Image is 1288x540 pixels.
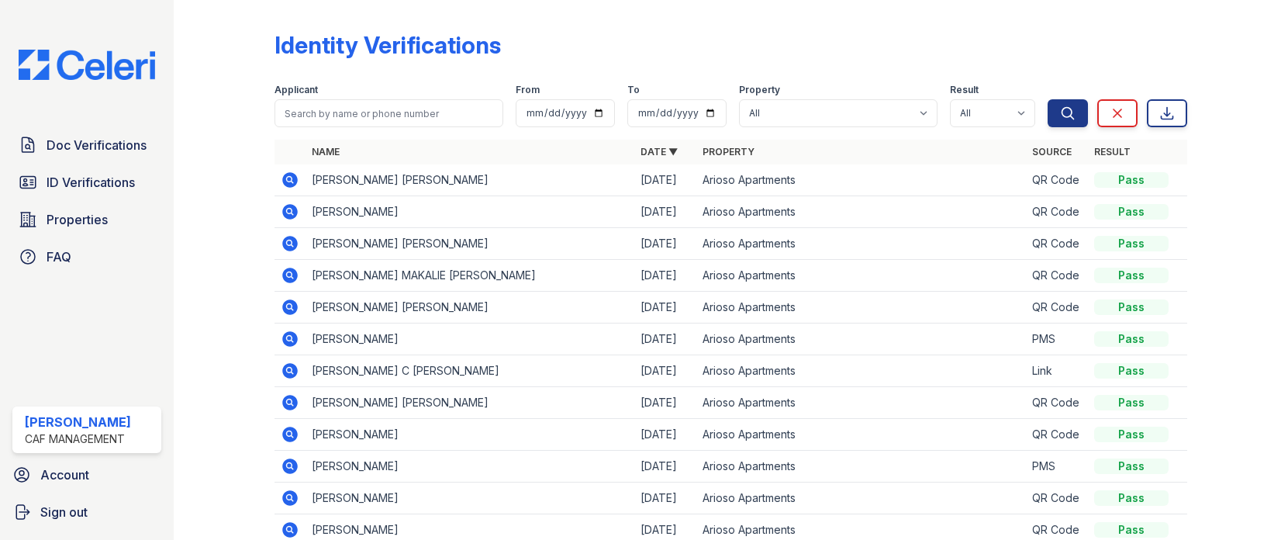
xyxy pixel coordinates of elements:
[47,173,135,192] span: ID Verifications
[6,50,167,80] img: CE_Logo_Blue-a8612792a0a2168367f1c8372b55b34899dd931a85d93a1a3d3e32e68fde9ad4.png
[1094,331,1169,347] div: Pass
[1026,355,1088,387] td: Link
[634,292,696,324] td: [DATE]
[1026,451,1088,483] td: PMS
[306,324,635,355] td: [PERSON_NAME]
[306,419,635,451] td: [PERSON_NAME]
[306,196,635,228] td: [PERSON_NAME]
[306,228,635,260] td: [PERSON_NAME] [PERSON_NAME]
[696,419,1026,451] td: Arioso Apartments
[634,228,696,260] td: [DATE]
[306,164,635,196] td: [PERSON_NAME] [PERSON_NAME]
[1094,522,1169,538] div: Pass
[306,355,635,387] td: [PERSON_NAME] C [PERSON_NAME]
[47,247,71,266] span: FAQ
[1026,324,1088,355] td: PMS
[696,292,1026,324] td: Arioso Apartments
[25,431,131,447] div: CAF Management
[1094,490,1169,506] div: Pass
[950,84,979,96] label: Result
[1094,299,1169,315] div: Pass
[47,210,108,229] span: Properties
[627,84,640,96] label: To
[696,483,1026,514] td: Arioso Apartments
[40,503,88,521] span: Sign out
[641,146,678,157] a: Date ▼
[634,419,696,451] td: [DATE]
[696,164,1026,196] td: Arioso Apartments
[634,387,696,419] td: [DATE]
[696,387,1026,419] td: Arioso Apartments
[1094,268,1169,283] div: Pass
[634,164,696,196] td: [DATE]
[1026,387,1088,419] td: QR Code
[40,466,89,484] span: Account
[12,204,161,235] a: Properties
[25,413,131,431] div: [PERSON_NAME]
[1026,164,1088,196] td: QR Code
[275,84,318,96] label: Applicant
[312,146,340,157] a: Name
[306,260,635,292] td: [PERSON_NAME] MAKALIE [PERSON_NAME]
[1094,146,1131,157] a: Result
[47,136,147,154] span: Doc Verifications
[1094,459,1169,474] div: Pass
[1026,483,1088,514] td: QR Code
[306,387,635,419] td: [PERSON_NAME] [PERSON_NAME]
[739,84,780,96] label: Property
[306,451,635,483] td: [PERSON_NAME]
[696,228,1026,260] td: Arioso Apartments
[1026,196,1088,228] td: QR Code
[1094,172,1169,188] div: Pass
[6,459,167,490] a: Account
[634,196,696,228] td: [DATE]
[703,146,754,157] a: Property
[1032,146,1072,157] a: Source
[306,483,635,514] td: [PERSON_NAME]
[275,31,501,59] div: Identity Verifications
[12,130,161,161] a: Doc Verifications
[1026,228,1088,260] td: QR Code
[1026,419,1088,451] td: QR Code
[696,324,1026,355] td: Arioso Apartments
[275,99,503,127] input: Search by name or phone number
[634,324,696,355] td: [DATE]
[634,483,696,514] td: [DATE]
[306,292,635,324] td: [PERSON_NAME] [PERSON_NAME]
[1094,395,1169,410] div: Pass
[1094,427,1169,442] div: Pass
[634,355,696,387] td: [DATE]
[12,241,161,272] a: FAQ
[1026,292,1088,324] td: QR Code
[696,355,1026,387] td: Arioso Apartments
[634,451,696,483] td: [DATE]
[1094,204,1169,220] div: Pass
[696,196,1026,228] td: Arioso Apartments
[696,260,1026,292] td: Arioso Apartments
[1094,363,1169,379] div: Pass
[516,84,540,96] label: From
[12,167,161,198] a: ID Verifications
[1026,260,1088,292] td: QR Code
[6,497,167,528] a: Sign out
[696,451,1026,483] td: Arioso Apartments
[634,260,696,292] td: [DATE]
[1094,236,1169,251] div: Pass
